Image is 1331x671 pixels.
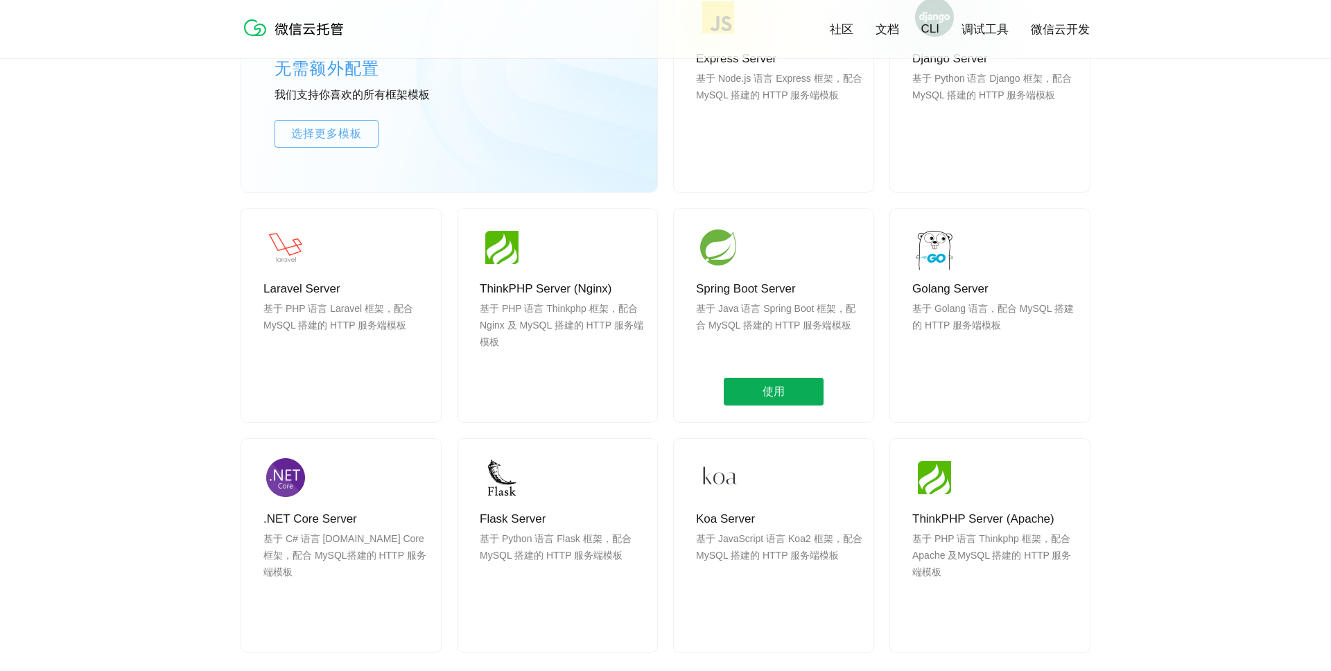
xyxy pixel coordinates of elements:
p: Koa Server [696,511,862,528]
p: 基于 JavaScript 语言 Koa2 框架，配合 MySQL 搭建的 HTTP 服务端模板 [696,530,862,597]
a: 微信云开发 [1031,21,1090,37]
img: 微信云托管 [241,14,352,42]
span: 使用 [724,378,824,406]
a: 调试工具 [962,21,1009,37]
p: 基于 PHP 语言 Laravel 框架，配合 MySQL 搭建的 HTTP 服务端模板 [263,300,430,367]
p: .NET Core Server [263,511,430,528]
p: 无需额外配置 [275,55,482,82]
p: Django Server [912,51,1079,67]
p: 基于 Golang 语言，配合 MySQL 搭建的 HTTP 服务端模板 [912,300,1079,367]
p: Flask Server [480,511,646,528]
p: ThinkPHP Server (Nginx) [480,281,646,297]
p: 基于 Java 语言 Spring Boot 框架，配合 MySQL 搭建的 HTTP 服务端模板 [696,300,862,367]
a: 文档 [876,21,899,37]
p: Laravel Server [263,281,430,297]
p: 基于 Python 语言 Flask 框架，配合 MySQL 搭建的 HTTP 服务端模板 [480,530,646,597]
p: 基于 PHP 语言 Thinkphp 框架，配合 Apache 及MySQL 搭建的 HTTP 服务端模板 [912,530,1079,597]
p: 基于 PHP 语言 Thinkphp 框架，配合 Nginx 及 MySQL 搭建的 HTTP 服务端模板 [480,300,646,367]
p: Express Server [696,51,862,67]
p: 基于 Python 语言 Django 框架，配合 MySQL 搭建的 HTTP 服务端模板 [912,70,1079,137]
p: Spring Boot Server [696,281,862,297]
a: 微信云托管 [241,32,352,44]
a: CLI [921,22,939,36]
p: 基于 C# 语言 [DOMAIN_NAME] Core 框架，配合 MySQL搭建的 HTTP 服务端模板 [263,530,430,597]
p: Golang Server [912,281,1079,297]
p: 基于 Node.js 语言 Express 框架，配合 MySQL 搭建的 HTTP 服务端模板 [696,70,862,137]
p: ThinkPHP Server (Apache) [912,511,1079,528]
span: 选择更多模板 [275,125,378,142]
a: 社区 [830,21,853,37]
p: 我们支持你喜欢的所有框架模板 [275,88,482,103]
